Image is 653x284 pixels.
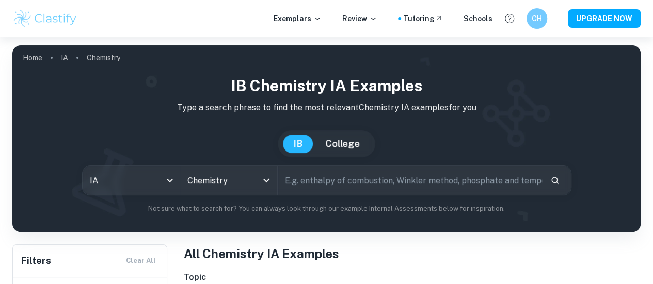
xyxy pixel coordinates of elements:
button: CH [527,8,547,29]
p: Not sure what to search for? You can always look through our example Internal Assessments below f... [21,204,632,214]
h1: IB Chemistry IA examples [21,74,632,97]
h6: Topic [184,271,641,283]
button: Open [259,173,274,188]
button: College [315,135,370,153]
h6: Filters [21,254,51,268]
p: Review [342,13,377,24]
div: IA [83,166,180,195]
button: IB [283,135,313,153]
a: Schools [464,13,492,24]
a: Tutoring [403,13,443,24]
h1: All Chemistry IA Examples [184,244,641,263]
button: Search [546,172,564,189]
button: UPGRADE NOW [568,9,641,28]
button: Help and Feedback [501,10,518,27]
a: IA [61,51,68,65]
p: Type a search phrase to find the most relevant Chemistry IA examples for you [21,102,632,114]
img: Clastify logo [12,8,78,29]
p: Chemistry [87,52,120,63]
h6: CH [531,13,543,24]
p: Exemplars [274,13,322,24]
img: profile cover [12,45,641,232]
a: Home [23,51,42,65]
input: E.g. enthalpy of combustion, Winkler method, phosphate and temperature... [278,166,542,195]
